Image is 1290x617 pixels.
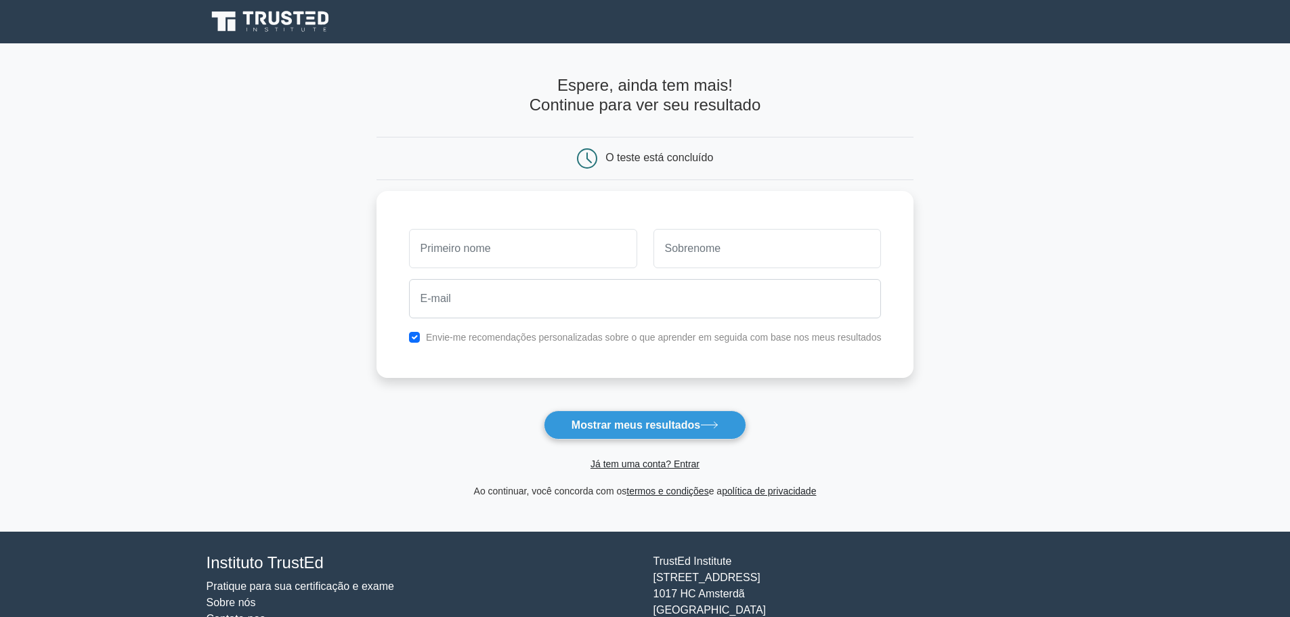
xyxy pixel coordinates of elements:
font: e a [709,486,722,496]
a: termos e condições [626,486,708,496]
font: Continue para ver seu resultado [530,95,761,114]
a: Sobre nós [207,597,256,608]
font: [STREET_ADDRESS] [653,572,760,583]
a: Já tem uma conta? Entrar [590,459,700,469]
input: E-mail [409,279,882,318]
font: Espere, ainda tem mais! [557,76,733,94]
button: Mostrar meus resultados [544,410,746,440]
input: Primeiro nome [409,229,637,268]
input: Sobrenome [653,229,882,268]
font: [GEOGRAPHIC_DATA] [653,604,767,616]
font: 1017 HC Amsterdã [653,588,745,599]
font: O teste está concluído [605,152,713,163]
a: política de privacidade [722,486,816,496]
font: Instituto TrustEd [207,553,324,572]
font: Ao continuar, você concorda com os [474,486,627,496]
font: Mostrar meus resultados [572,419,700,431]
font: TrustEd Institute [653,555,732,567]
a: Pratique para sua certificação e exame [207,580,394,592]
font: Envie-me recomendações personalizadas sobre o que aprender em seguida com base nos meus resultados [426,332,881,343]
